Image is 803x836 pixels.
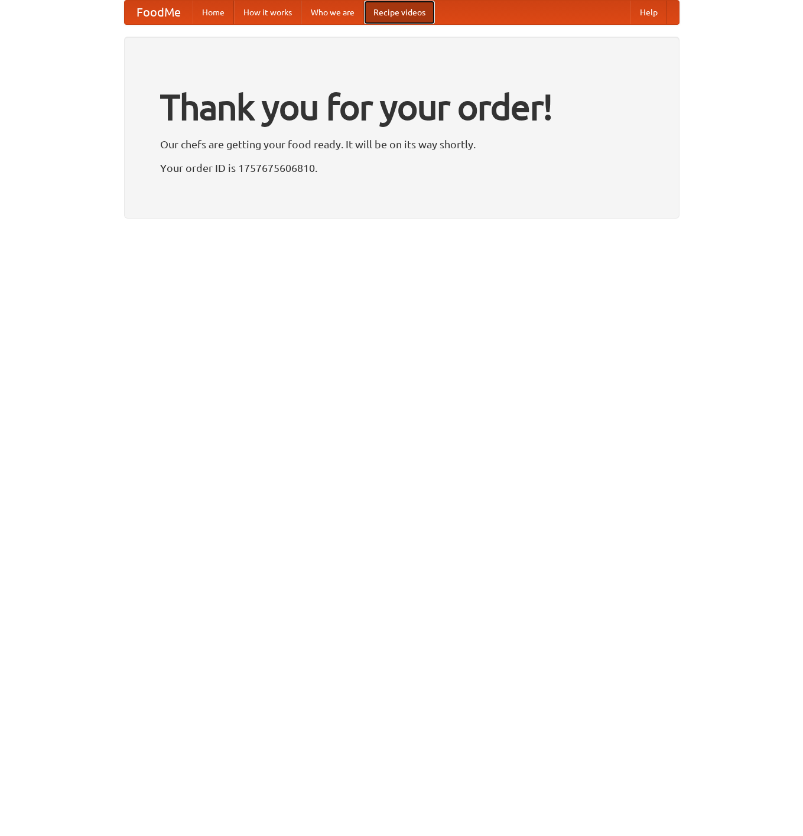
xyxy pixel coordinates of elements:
[234,1,301,24] a: How it works
[193,1,234,24] a: Home
[160,159,643,177] p: Your order ID is 1757675606810.
[630,1,667,24] a: Help
[125,1,193,24] a: FoodMe
[160,135,643,153] p: Our chefs are getting your food ready. It will be on its way shortly.
[364,1,435,24] a: Recipe videos
[301,1,364,24] a: Who we are
[160,79,643,135] h1: Thank you for your order!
